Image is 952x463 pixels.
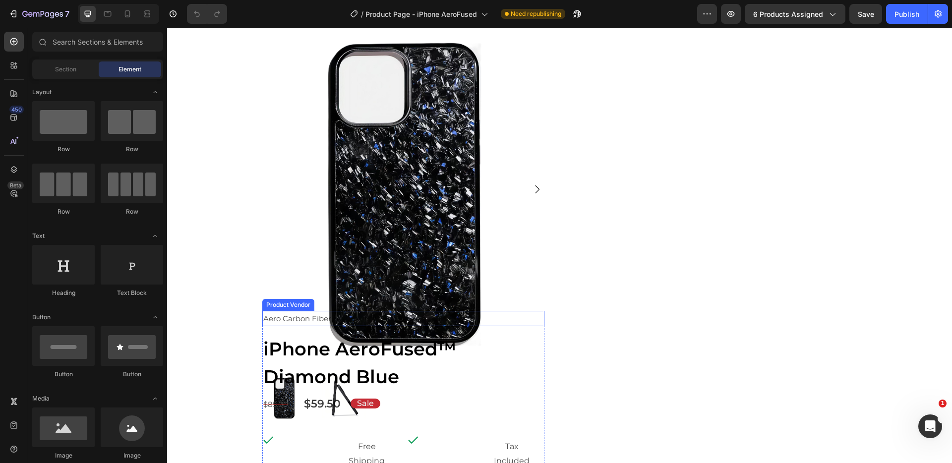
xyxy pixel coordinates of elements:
div: Row [101,145,163,154]
button: <p>Free Shipping</p> [168,406,232,447]
p: Tax Included [324,412,365,441]
div: Image [101,451,163,460]
div: Publish [894,9,919,19]
span: Element [119,65,141,74]
span: Toggle open [147,391,163,406]
div: Button [32,370,95,379]
h1: iPhone AeroFused™ Diamond Blue [95,306,377,363]
div: $85.00 [95,371,122,383]
span: Toggle open [147,228,163,244]
pre: Sale [184,365,213,387]
input: Search Sections & Elements [32,32,163,52]
div: Row [32,145,95,154]
div: Product Vendor [97,273,145,282]
h2: Aero Carbon Fiber [95,283,377,298]
button: Publish [886,4,928,24]
button: 7 [4,4,74,24]
div: Button [101,370,163,379]
button: 6 products assigned [745,4,845,24]
iframe: Intercom live chat [918,414,942,438]
iframe: Design area [167,28,952,463]
div: $59.50 [136,368,175,385]
button: <p>Tax Included</p> [312,406,377,447]
span: Toggle open [147,84,163,100]
div: Image [32,451,95,460]
span: Section [55,65,76,74]
button: Save [849,4,882,24]
button: Carousel Next Arrow [364,156,376,168]
span: Save [858,10,874,18]
span: Layout [32,88,52,97]
span: / [361,9,363,19]
div: Row [32,207,95,216]
span: Product Page - iPhone AeroFused [365,9,477,19]
span: Media [32,394,50,403]
div: Heading [32,289,95,297]
div: Row [101,207,163,216]
span: Toggle open [147,309,163,325]
div: Beta [7,181,24,189]
p: Free Shipping [179,412,220,441]
div: 450 [9,106,24,114]
span: 1 [939,400,947,407]
div: Undo/Redo [187,4,227,24]
span: 6 products assigned [753,9,823,19]
div: Text Block [101,289,163,297]
p: 7 [65,8,69,20]
span: Need republishing [511,9,561,18]
span: Text [32,231,45,240]
span: Button [32,313,51,322]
